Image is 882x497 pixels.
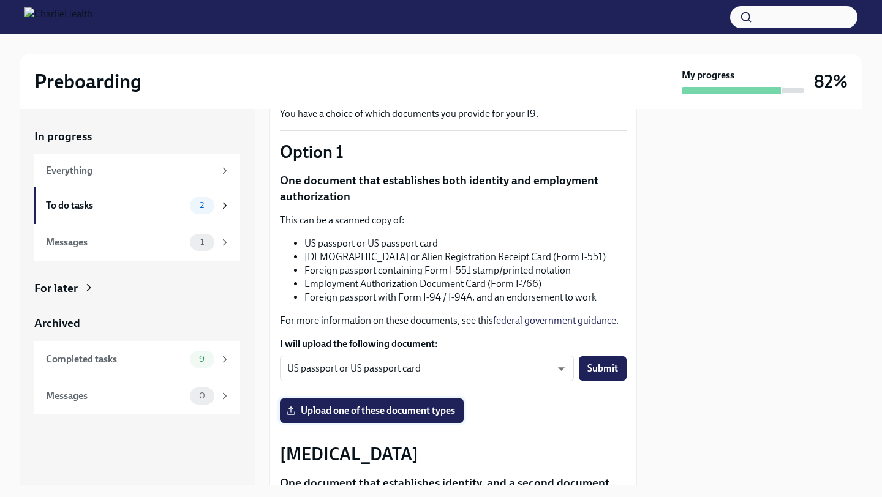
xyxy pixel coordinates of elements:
span: 9 [192,354,212,364]
a: For later [34,280,240,296]
span: Submit [587,362,618,375]
p: You have a choice of which documents you provide for your I9. [280,107,627,121]
a: Completed tasks9 [34,341,240,378]
div: For later [34,280,78,296]
button: Submit [579,356,627,381]
p: Option 1 [280,141,627,163]
li: Foreign passport with Form I-94 / I-94A, and an endorsement to work [304,291,627,304]
p: [MEDICAL_DATA] [280,443,627,465]
p: For more information on these documents, see this . [280,314,627,327]
li: US passport or US passport card [304,237,627,250]
a: Messages0 [34,378,240,414]
img: CharlieHealth [24,7,92,27]
p: One document that establishes both identity and employment authorization [280,173,627,204]
h3: 82% [814,70,848,92]
div: Messages [46,236,185,249]
div: Everything [46,164,214,177]
strong: My progress [682,69,734,82]
span: 2 [192,201,211,210]
li: Foreign passport containing Form I-551 stamp/printed notation [304,264,627,277]
h2: Preboarding [34,69,141,94]
label: I will upload the following document: [280,337,627,351]
div: To do tasks [46,199,185,212]
span: Upload one of these document types [288,405,455,417]
div: US passport or US passport card [280,356,574,381]
a: federal government guidance [493,315,616,326]
label: Upload one of these document types [280,398,464,423]
a: In progress [34,129,240,144]
li: [DEMOGRAPHIC_DATA] or Alien Registration Receipt Card (Form I-551) [304,250,627,264]
a: Messages1 [34,224,240,261]
div: Messages [46,389,185,403]
span: 1 [193,237,211,247]
a: Everything [34,154,240,187]
li: Employment Authorization Document Card (Form I-766) [304,277,627,291]
a: Archived [34,315,240,331]
a: To do tasks2 [34,187,240,224]
p: This can be a scanned copy of: [280,214,627,227]
span: 0 [192,391,213,400]
div: Completed tasks [46,353,185,366]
